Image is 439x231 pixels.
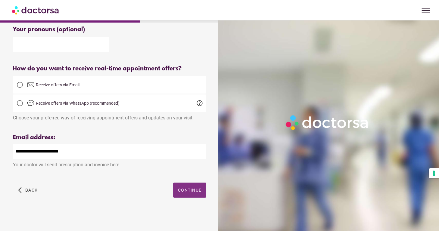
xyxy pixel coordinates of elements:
img: email [27,81,34,88]
div: Email address: [13,134,206,141]
div: How do you want to receive real-time appointment offers? [13,65,206,72]
span: help [196,100,203,107]
button: Your consent preferences for tracking technologies [429,168,439,178]
span: Continue [178,188,201,192]
img: Doctorsa.com [12,3,60,17]
img: Logo-Doctorsa-trans-White-partial-flat.png [283,113,371,132]
div: Your pronouns (optional) [13,26,206,33]
div: Choose your preferred way of receiving appointment offers and updates on your visit [13,112,206,121]
button: Continue [173,183,206,198]
div: Your doctor will send prescription and invoice here [13,159,206,168]
span: Receive offers via Email [36,82,79,87]
button: arrow_back_ios Back [16,183,40,198]
span: menu [420,5,431,16]
img: chat [27,100,34,107]
span: Receive offers via WhatsApp (recommended) [36,101,120,106]
span: Back [25,188,38,192]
